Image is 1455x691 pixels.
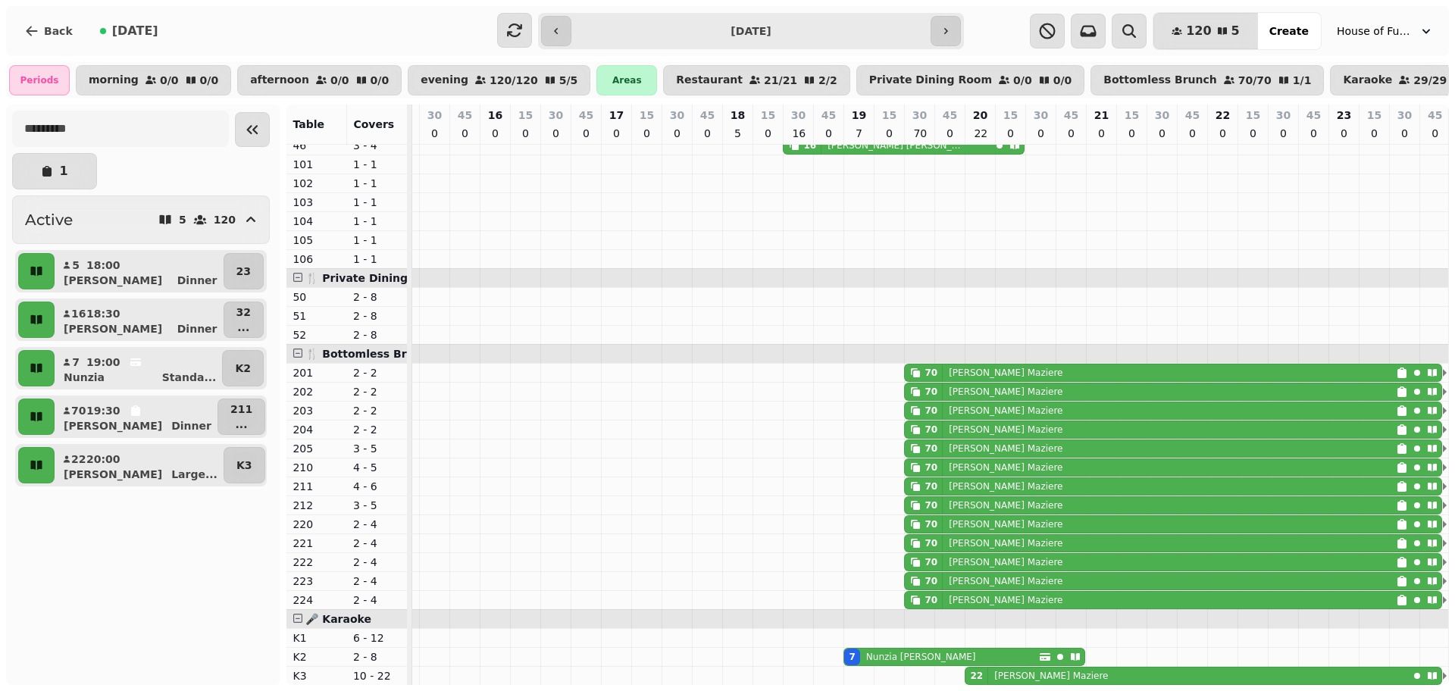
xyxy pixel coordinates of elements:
[293,157,341,172] p: 101
[86,452,120,467] p: 20:00
[822,126,834,141] p: 0
[86,355,120,370] p: 19:00
[519,126,531,141] p: 0
[86,403,120,418] p: 19:30
[925,424,937,436] div: 70
[162,370,217,385] p: Standa ...
[1095,126,1107,141] p: 0
[640,108,654,123] p: 15
[293,308,341,324] p: 51
[1094,108,1109,123] p: 21
[925,480,937,492] div: 70
[353,574,402,589] p: 2 - 4
[58,253,221,289] button: 518:00[PERSON_NAME]Dinner
[236,264,251,279] p: 23
[89,74,139,86] p: morning
[353,384,402,399] p: 2 - 2
[869,74,992,86] p: Private Dining Room
[580,126,592,141] p: 0
[1156,126,1168,141] p: 0
[330,75,349,86] p: 0 / 0
[71,306,80,321] p: 16
[791,108,806,123] p: 30
[1125,108,1139,123] p: 15
[559,75,578,86] p: 5 / 5
[171,418,211,433] p: Dinner
[293,517,341,532] p: 220
[731,108,745,123] p: 18
[353,498,402,513] p: 3 - 5
[663,65,850,95] button: Restaurant21/212/2
[293,138,341,153] p: 46
[293,195,341,210] p: 103
[64,321,162,336] p: [PERSON_NAME]
[1428,108,1442,123] p: 45
[1337,23,1413,39] span: House of Fu Manchester
[293,252,341,267] p: 106
[353,668,402,683] p: 10 - 22
[293,498,341,513] p: 212
[700,108,715,123] p: 45
[293,327,341,342] p: 52
[112,25,158,37] span: [DATE]
[1004,126,1016,141] p: 0
[882,108,896,123] p: 15
[1125,126,1137,141] p: 0
[353,403,402,418] p: 2 - 2
[353,536,402,551] p: 2 - 4
[12,153,97,189] button: 1
[305,272,445,284] span: 🍴 Private Dining Room
[670,108,684,123] p: 30
[852,108,866,123] p: 19
[58,399,214,435] button: 7019:30[PERSON_NAME]Dinner
[353,327,402,342] p: 2 - 8
[1276,108,1291,123] p: 30
[1185,108,1200,123] p: 45
[970,670,983,682] div: 22
[925,518,937,530] div: 70
[949,367,1062,379] p: [PERSON_NAME] Maziere
[1413,75,1447,86] p: 29 / 29
[293,668,341,683] p: K3
[293,118,324,130] span: Table
[236,320,251,335] p: ...
[1247,126,1259,141] p: 0
[371,75,390,86] p: 0 / 0
[866,651,976,663] p: Nunzia [PERSON_NAME]
[71,355,80,370] p: 7
[1343,74,1392,86] p: Karaoke
[353,289,402,305] p: 2 - 8
[949,386,1062,398] p: [PERSON_NAME] Maziere
[293,214,341,229] p: 104
[353,233,402,248] p: 1 - 1
[293,289,341,305] p: 50
[428,126,440,141] p: 0
[250,74,309,86] p: afternoon
[458,126,471,141] p: 0
[71,452,80,467] p: 22
[293,593,341,608] p: 224
[58,350,219,386] button: 719:00NunziaStanda...
[1103,74,1217,86] p: Bottomless Brunch
[943,108,957,123] p: 45
[489,126,501,141] p: 0
[200,75,219,86] p: 0 / 0
[1257,13,1321,49] button: Create
[293,630,341,646] p: K1
[1034,126,1047,141] p: 0
[1307,126,1319,141] p: 0
[949,594,1062,606] p: [PERSON_NAME] Maziere
[235,361,251,376] p: K2
[353,138,402,153] p: 3 - 4
[86,306,120,321] p: 18:30
[925,499,937,511] div: 70
[610,126,622,141] p: 0
[596,65,657,95] div: Areas
[224,302,264,338] button: 32...
[949,442,1062,455] p: [PERSON_NAME] Maziere
[1053,75,1072,86] p: 0 / 0
[222,350,264,386] button: K2
[293,649,341,664] p: K2
[217,399,265,435] button: 211...
[305,348,435,360] span: 🍴 Bottomless Brunch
